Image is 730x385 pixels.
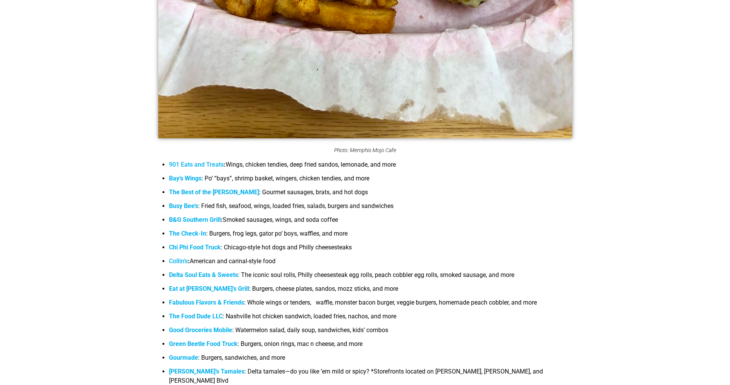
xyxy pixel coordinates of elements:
li: : Whole wings or tenders, waffle, monster bacon burger, veggie burgers, homemade peach cobbler, a... [169,298,576,312]
li: : The iconic soul rolls, Philly cheesesteak egg rolls, peach cobbler egg rolls, smoked sausage, a... [169,270,576,284]
li: : Gourmet sausages, brats, and hot dogs [169,188,576,202]
a: Green Beetle Food Truck [169,340,238,347]
a: Bay’s Wings [169,175,202,182]
li: : Chicago-style hot dogs and Philly cheesesteaks [169,243,576,257]
a: The Food Dude LLC [169,313,223,320]
li: : Po’ “bays”, shrimp basket, wingers, chicken tendies, and more [169,174,576,188]
li: : Fried fish, seafood, wings, loaded fries, salads, burgers and sandwiches [169,202,576,215]
a: Collin’s [169,257,188,265]
a: Busy Bee’s [169,202,198,210]
li: : Burgers, frog legs, gator po’ boys, waffles, and more [169,229,576,243]
a: Eat at [PERSON_NAME]’s Grill [169,285,249,292]
li: Smoked sausages, wings, and soda coffee [169,215,576,229]
li: : Burgers, sandwiches, and more [169,353,576,367]
li: : Burgers, cheese plates, sandos, mozz sticks, and more [169,284,576,298]
strong: : [169,257,190,265]
strong: : [169,161,226,168]
a: Gourmade [169,354,198,361]
li: : Burgers, onion rings, mac n cheese, and more [169,339,576,353]
a: Fabulous Flavors & Friends [169,299,244,306]
a: The Check-In [169,230,206,237]
a: B&G Southern Grill [169,216,221,223]
li: American and carinal-style food [169,257,576,270]
a: 901 Eats and Treats [169,161,224,168]
li: : Watermelon salad, daily soup, sandwiches, kids’ combos [169,326,576,339]
a: The Best of the [PERSON_NAME] [169,188,259,196]
a: Chi Phi Food Truck [169,244,221,251]
li: : Nashville hot chicken sandwich, loaded fries, nachos, and more [169,312,576,326]
a: Delta Soul Eats & Sweets [169,271,238,279]
a: Good Groceries Mobile [169,326,232,334]
li: Wings, chicken tendies, deep fried sandos, lemonade, and more [169,160,576,174]
figcaption: Photo: Memphis Mojo Cafe [154,147,576,153]
strong: : [221,216,223,223]
a: [PERSON_NAME]’s Tamales [169,368,244,375]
